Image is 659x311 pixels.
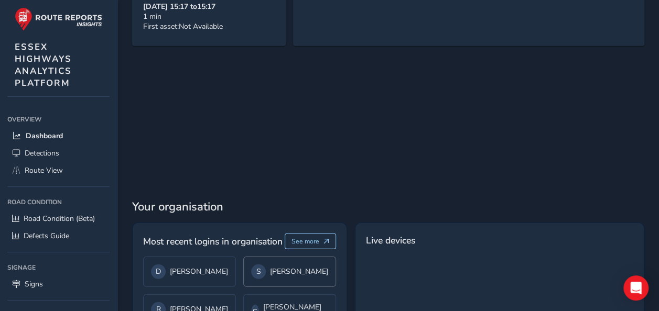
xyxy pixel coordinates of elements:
[7,112,110,127] div: Overview
[285,234,337,249] button: See more
[143,12,275,21] div: 1 min
[7,260,110,275] div: Signage
[7,275,110,293] a: Signs
[366,234,415,247] span: Live devices
[291,237,319,246] span: See more
[15,41,72,89] span: ESSEX HIGHWAYS ANALYTICS PLATFORM
[25,165,63,175] span: Route View
[623,275,649,301] div: Open Intercom Messenger
[151,264,228,279] div: [PERSON_NAME]
[24,231,69,241] span: Defects Guide
[7,210,110,227] a: Road Condition (Beta)
[25,279,43,289] span: Signs
[256,266,261,276] span: S
[25,148,59,158] span: Detections
[7,227,110,245] a: Defects Guide
[156,266,161,276] span: D
[143,2,215,12] strong: [DATE] 15:17 to 15:17
[24,214,95,224] span: Road Condition (Beta)
[7,194,110,210] div: Road Condition
[7,162,110,179] a: Route View
[7,145,110,162] a: Detections
[143,235,283,248] span: Most recent logins in organisation
[251,264,328,279] div: [PERSON_NAME]
[7,127,110,145] a: Dashboard
[15,7,102,31] img: rr logo
[26,131,63,141] span: Dashboard
[143,21,275,31] div: First asset: Not Available
[132,199,644,215] span: Your organisation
